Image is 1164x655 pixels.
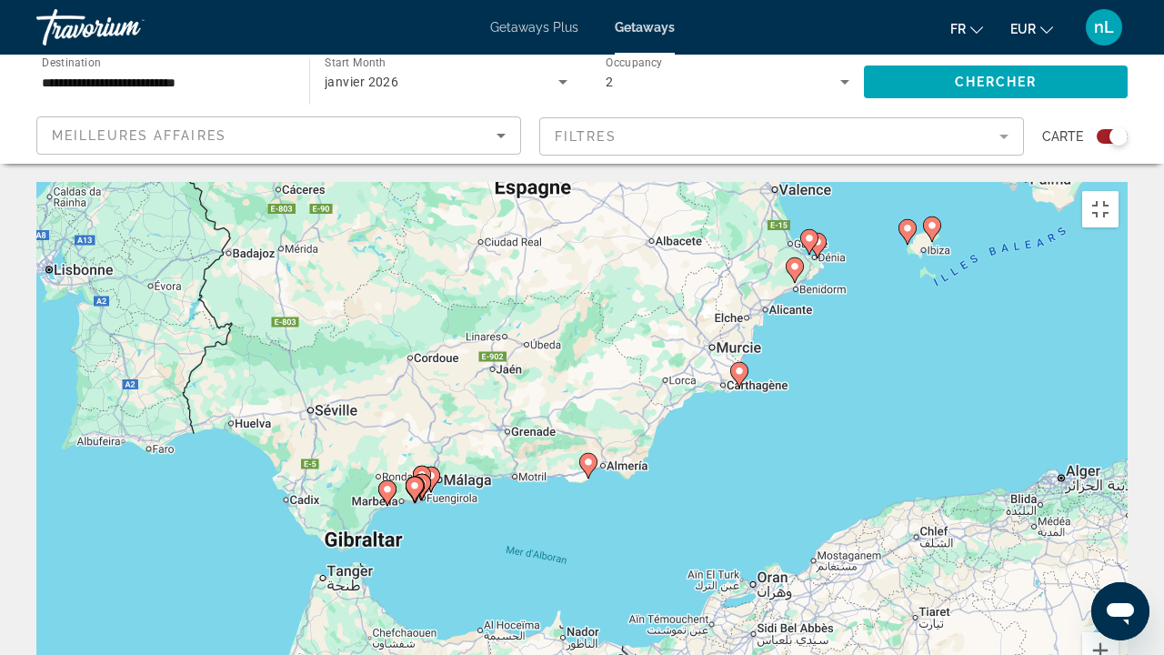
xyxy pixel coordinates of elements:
[864,65,1128,98] button: Chercher
[1010,22,1036,36] span: EUR
[490,20,578,35] a: Getaways Plus
[1010,15,1053,42] button: Change currency
[950,15,983,42] button: Change language
[1080,8,1128,46] button: User Menu
[36,4,218,51] a: Travorium
[606,56,663,69] span: Occupancy
[325,56,386,69] span: Start Month
[950,22,966,36] span: fr
[1091,582,1149,640] iframe: Bouton de lancement de la fenêtre de messagerie
[52,128,226,143] span: Meilleures affaires
[955,75,1038,89] span: Chercher
[1082,191,1119,227] button: Passer en plein écran
[325,75,398,89] span: janvier 2026
[539,116,1024,156] button: Filter
[615,20,675,35] a: Getaways
[606,75,613,89] span: 2
[1094,18,1114,36] span: nL
[52,125,506,146] mat-select: Sort by
[42,55,101,68] span: Destination
[1042,124,1083,149] span: Carte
